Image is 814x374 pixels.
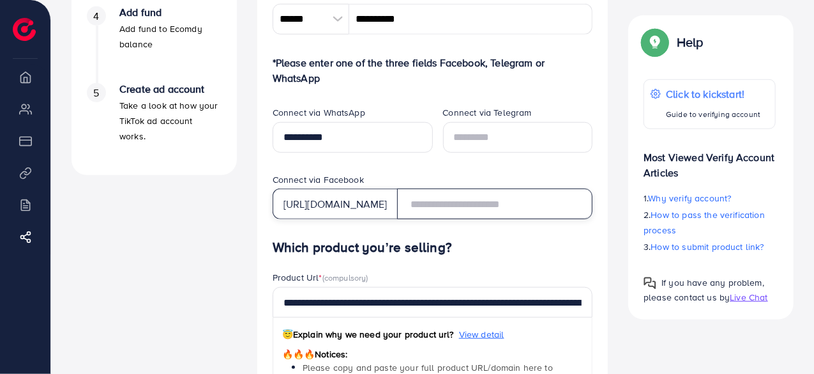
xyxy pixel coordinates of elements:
[644,191,776,206] p: 1.
[282,348,348,361] span: Notices:
[119,83,222,95] h4: Create ad account
[273,189,398,219] div: [URL][DOMAIN_NAME]
[273,106,365,119] label: Connect via WhatsApp
[644,277,656,290] img: Popup guide
[322,272,368,283] span: (compulsory)
[644,31,667,54] img: Popup guide
[93,9,99,24] span: 4
[730,291,767,304] span: Live Chat
[119,6,222,19] h4: Add fund
[644,208,765,237] span: How to pass the verification process
[651,240,764,253] span: How to submit product link?
[72,83,237,160] li: Create ad account
[649,192,732,205] span: Why verify account?
[644,207,776,238] p: 2.
[13,18,36,41] img: logo
[273,271,368,284] label: Product Url
[72,6,237,83] li: Add fund
[273,173,364,186] label: Connect via Facebook
[644,139,776,180] p: Most Viewed Verify Account Articles
[273,240,593,256] h4: Which product you’re selling?
[282,348,315,361] span: 🔥🔥🔥
[119,21,222,52] p: Add fund to Ecomdy balance
[644,276,764,304] span: If you have any problem, please contact us by
[119,98,222,144] p: Take a look at how your TikTok ad account works.
[273,55,593,86] p: *Please enter one of the three fields Facebook, Telegram or WhatsApp
[443,106,532,119] label: Connect via Telegram
[282,328,293,341] span: 😇
[282,328,454,341] span: Explain why we need your product url?
[677,35,704,50] p: Help
[666,107,760,122] p: Guide to verifying account
[666,86,760,102] p: Click to kickstart!
[459,328,504,341] span: View detail
[93,86,99,100] span: 5
[644,239,776,254] p: 3.
[760,316,804,364] iframe: Chat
